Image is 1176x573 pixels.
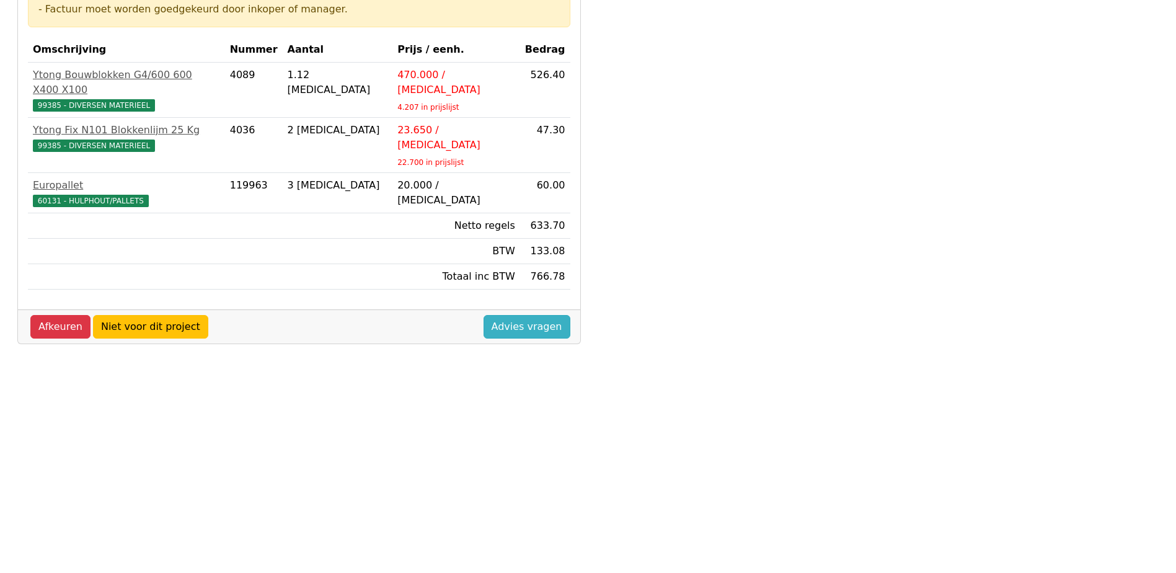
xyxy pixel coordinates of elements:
[397,123,515,153] div: 23.650 / [MEDICAL_DATA]
[520,264,570,290] td: 766.78
[484,315,570,339] a: Advies vragen
[33,99,155,112] span: 99385 - DIVERSEN MATERIEEL
[397,158,464,167] sub: 22.700 in prijslijst
[225,173,283,213] td: 119963
[397,68,515,97] div: 470.000 / [MEDICAL_DATA]
[397,178,515,208] div: 20.000 / [MEDICAL_DATA]
[520,118,570,173] td: 47.30
[288,68,388,97] div: 1.12 [MEDICAL_DATA]
[392,239,520,264] td: BTW
[38,2,560,17] div: - Factuur moet worden goedgekeurd door inkoper of manager.
[33,68,220,97] div: Ytong Bouwblokken G4/600 600 X400 X100
[520,213,570,239] td: 633.70
[33,123,220,138] div: Ytong Fix N101 Blokkenlijm 25 Kg
[392,213,520,239] td: Netto regels
[392,37,520,63] th: Prijs / eenh.
[30,315,91,339] a: Afkeuren
[520,63,570,118] td: 526.40
[33,140,155,152] span: 99385 - DIVERSEN MATERIEEL
[225,63,283,118] td: 4089
[225,37,283,63] th: Nummer
[93,315,208,339] a: Niet voor dit project
[33,195,149,207] span: 60131 - HULPHOUT/PALLETS
[520,37,570,63] th: Bedrag
[33,178,220,193] div: Europallet
[33,68,220,112] a: Ytong Bouwblokken G4/600 600 X400 X10099385 - DIVERSEN MATERIEEL
[28,37,225,63] th: Omschrijving
[33,178,220,208] a: Europallet60131 - HULPHOUT/PALLETS
[397,103,459,112] sub: 4.207 in prijslijst
[392,264,520,290] td: Totaal inc BTW
[520,173,570,213] td: 60.00
[520,239,570,264] td: 133.08
[225,118,283,173] td: 4036
[33,123,220,153] a: Ytong Fix N101 Blokkenlijm 25 Kg99385 - DIVERSEN MATERIEEL
[288,123,388,138] div: 2 [MEDICAL_DATA]
[283,37,393,63] th: Aantal
[288,178,388,193] div: 3 [MEDICAL_DATA]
